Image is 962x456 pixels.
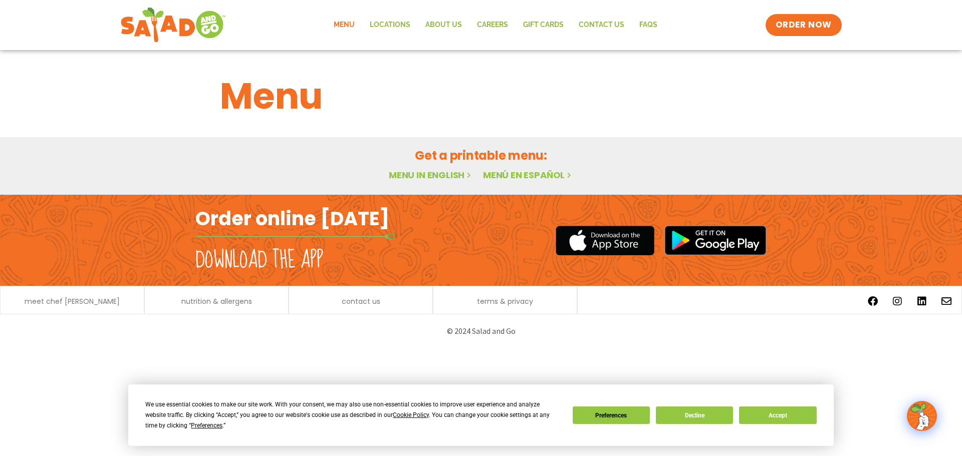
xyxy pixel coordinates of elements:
[128,384,834,446] div: Cookie Consent Prompt
[145,399,560,431] div: We use essential cookies to make our site work. With your consent, we may also use non-essential ...
[516,14,571,37] a: GIFT CARDS
[664,225,767,255] img: google_play
[556,224,654,257] img: appstore
[739,406,816,424] button: Accept
[195,206,389,231] h2: Order online [DATE]
[418,14,469,37] a: About Us
[220,147,742,164] h2: Get a printable menu:
[200,324,762,338] p: © 2024 Salad and Go
[220,69,742,123] h1: Menu
[389,169,473,181] a: Menu in English
[656,406,733,424] button: Decline
[191,422,222,429] span: Preferences
[908,402,936,430] img: wpChatIcon
[181,298,252,305] a: nutrition & allergens
[483,169,573,181] a: Menú en español
[25,298,120,305] a: meet chef [PERSON_NAME]
[573,406,650,424] button: Preferences
[393,411,429,418] span: Cookie Policy
[362,14,418,37] a: Locations
[766,14,842,36] a: ORDER NOW
[120,5,226,45] img: new-SAG-logo-768×292
[195,234,396,239] img: fork
[326,14,362,37] a: Menu
[342,298,380,305] a: contact us
[195,246,323,274] h2: Download the app
[326,14,665,37] nav: Menu
[469,14,516,37] a: Careers
[571,14,632,37] a: Contact Us
[477,298,533,305] a: terms & privacy
[776,19,832,31] span: ORDER NOW
[632,14,665,37] a: FAQs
